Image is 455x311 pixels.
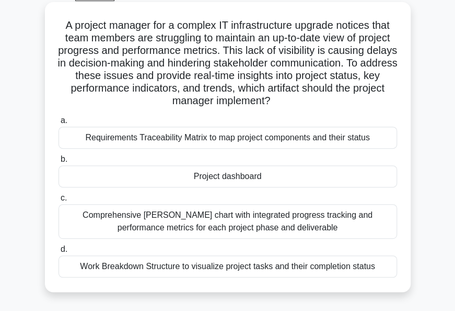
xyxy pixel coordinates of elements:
div: Work Breakdown Structure to visualize project tasks and their completion status [59,256,397,277]
span: a. [61,116,67,125]
span: c. [61,193,67,202]
div: Project dashboard [59,165,397,187]
div: Comprehensive [PERSON_NAME] chart with integrated progress tracking and performance metrics for e... [59,204,397,239]
div: Requirements Traceability Matrix to map project components and their status [59,127,397,149]
span: d. [61,245,67,253]
h5: A project manager for a complex IT infrastructure upgrade notices that team members are strugglin... [57,19,398,108]
span: b. [61,154,67,163]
